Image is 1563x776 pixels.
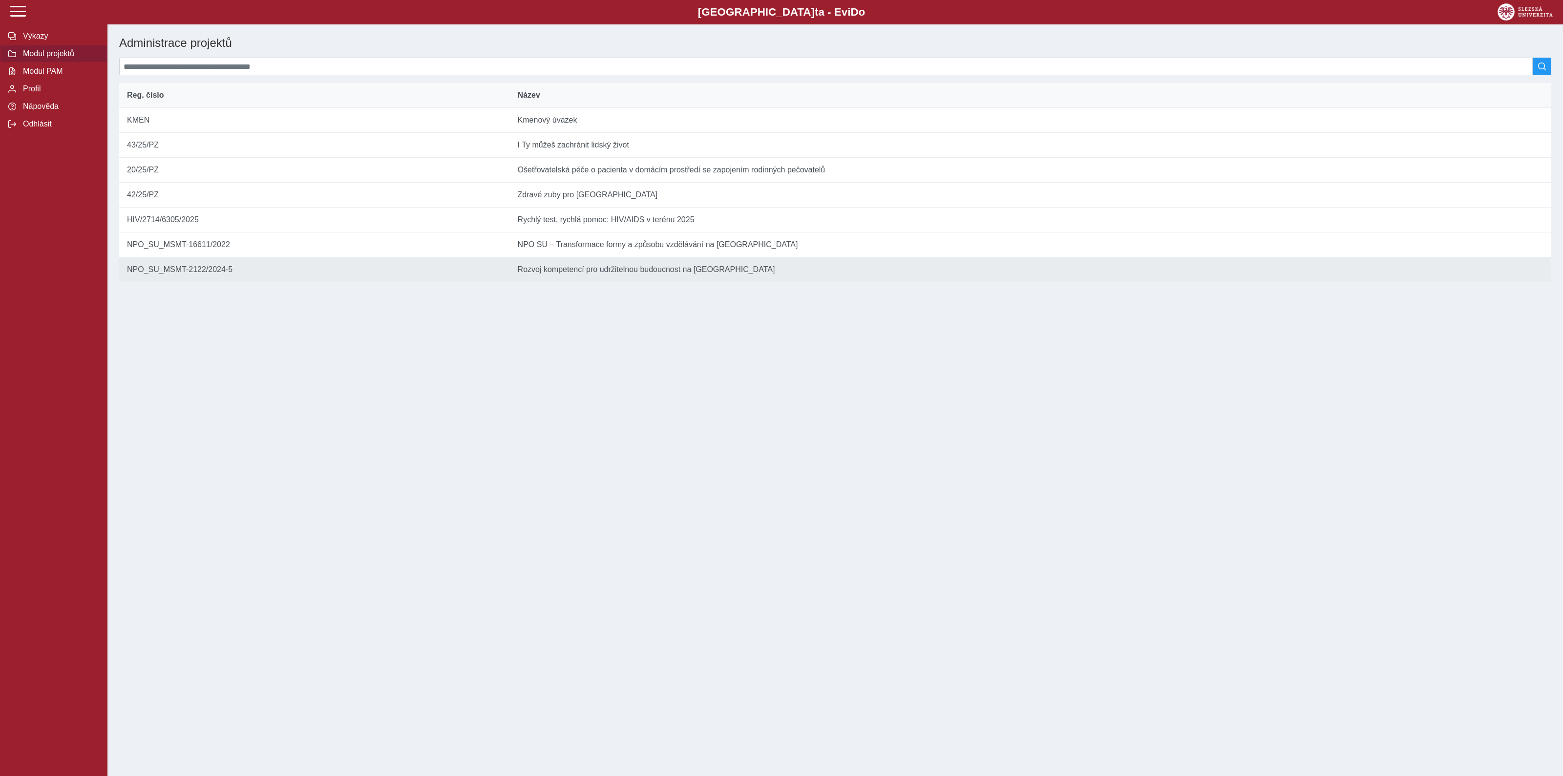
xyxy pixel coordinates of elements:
h1: Administrace projektů [115,32,1315,54]
td: 20/25/PZ [119,158,510,183]
span: Název [518,91,540,100]
td: I Ty můžeš zachránit lidský život [510,133,1551,158]
td: NPO SU – Transformace formy a způsobu vzdělávání na [GEOGRAPHIC_DATA] [510,232,1551,257]
span: Modul projektů [20,49,99,58]
span: Výkazy [20,32,99,41]
span: Nápověda [20,102,99,111]
span: D [850,6,858,18]
td: Kmenový úvazek [510,108,1551,133]
td: Rychlý test, rychlá pomoc: HIV/AIDS v terénu 2025 [510,208,1551,232]
span: Reg. číslo [127,91,164,100]
td: Ošetřovatelská péče o pacienta v domácím prostředí se zapojením rodinných pečovatelů [510,158,1551,183]
td: 42/25/PZ [119,183,510,208]
span: Odhlásit [20,120,99,128]
td: Rozvoj kompetencí pro udržitelnou budoucnost na [GEOGRAPHIC_DATA] [510,257,1551,282]
td: NPO_SU_MSMT-16611/2022 [119,232,510,257]
img: logo_web_su.png [1498,3,1553,21]
td: Zdravé zuby pro [GEOGRAPHIC_DATA] [510,183,1551,208]
span: o [859,6,866,18]
span: t [815,6,818,18]
td: HIV/2714/6305/2025 [119,208,510,232]
td: NPO_SU_MSMT-2122/2024-5 [119,257,510,282]
td: 43/25/PZ [119,133,510,158]
b: [GEOGRAPHIC_DATA] a - Evi [29,6,1534,19]
td: KMEN [119,108,510,133]
span: Modul PAM [20,67,99,76]
span: Profil [20,84,99,93]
